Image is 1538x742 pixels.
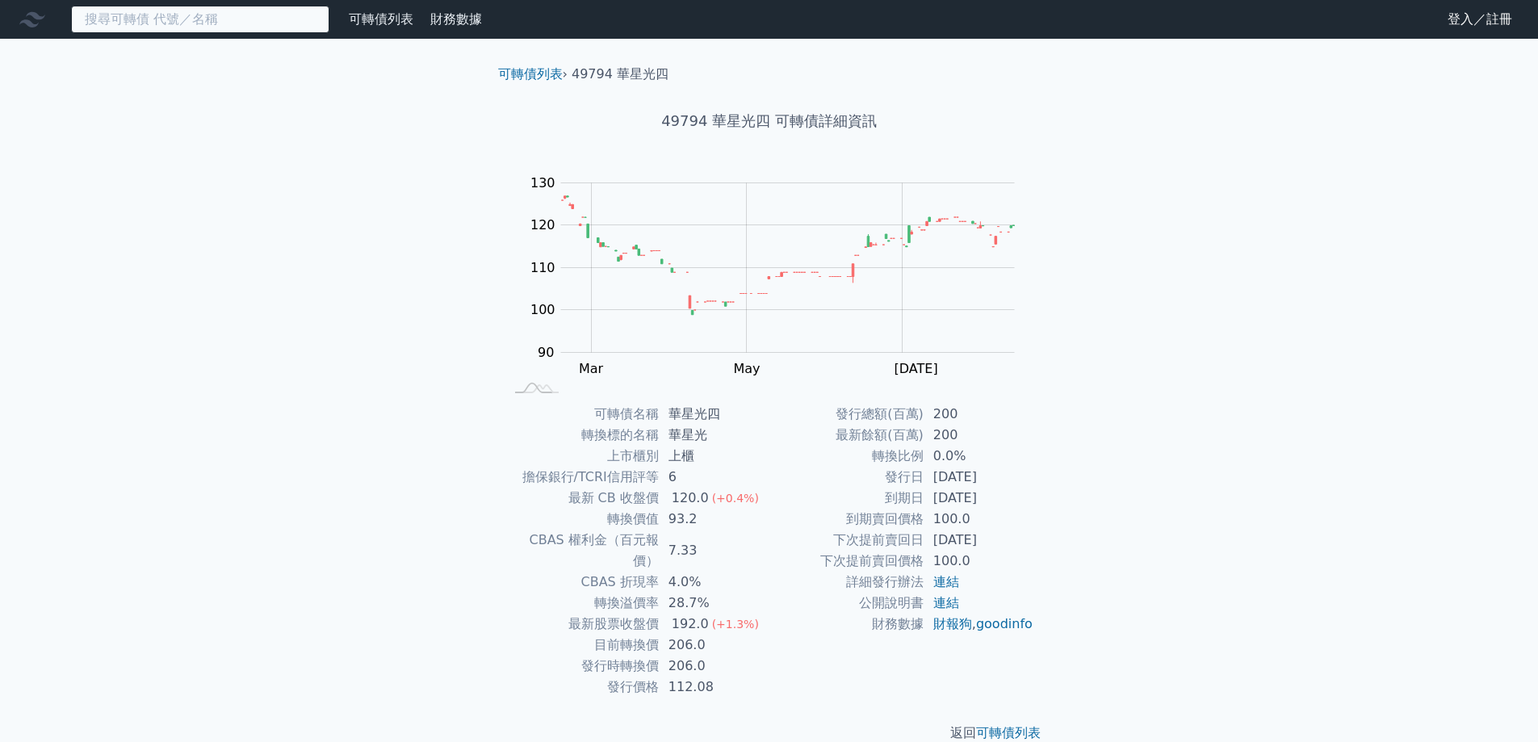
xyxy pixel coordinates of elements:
[522,175,1039,409] g: Chart
[769,551,924,572] td: 下次提前賣回價格
[530,302,555,317] tspan: 100
[769,404,924,425] td: 發行總額(百萬)
[505,467,659,488] td: 擔保銀行/TCRI信用評等
[659,446,769,467] td: 上櫃
[733,361,760,376] tspan: May
[924,425,1034,446] td: 200
[530,217,555,233] tspan: 120
[538,345,554,360] tspan: 90
[769,614,924,635] td: 財務數據
[668,488,712,509] div: 120.0
[976,616,1033,631] a: goodinfo
[712,618,759,631] span: (+1.3%)
[505,425,659,446] td: 轉換標的名稱
[505,509,659,530] td: 轉換價值
[769,425,924,446] td: 最新餘額(百萬)
[430,11,482,27] a: 財務數據
[505,593,659,614] td: 轉換溢價率
[924,509,1034,530] td: 100.0
[659,656,769,677] td: 206.0
[924,404,1034,425] td: 200
[579,361,604,376] tspan: Mar
[924,614,1034,635] td: ,
[769,593,924,614] td: 公開說明書
[505,656,659,677] td: 發行時轉換價
[659,572,769,593] td: 4.0%
[924,488,1034,509] td: [DATE]
[498,66,563,82] a: 可轉債列表
[498,65,568,84] li: ›
[659,593,769,614] td: 28.7%
[895,361,938,376] tspan: [DATE]
[659,404,769,425] td: 華星光四
[712,492,759,505] span: (+0.4%)
[668,614,712,635] div: 192.0
[769,509,924,530] td: 到期賣回價格
[659,635,769,656] td: 206.0
[924,530,1034,551] td: [DATE]
[769,572,924,593] td: 詳細發行辦法
[505,614,659,635] td: 最新股票收盤價
[659,425,769,446] td: 華星光
[659,530,769,572] td: 7.33
[659,509,769,530] td: 93.2
[505,635,659,656] td: 目前轉換價
[349,11,413,27] a: 可轉債列表
[1435,6,1525,32] a: 登入／註冊
[659,467,769,488] td: 6
[572,65,668,84] li: 49794 華星光四
[530,260,555,275] tspan: 110
[924,467,1034,488] td: [DATE]
[769,467,924,488] td: 發行日
[976,725,1041,740] a: 可轉債列表
[769,488,924,509] td: 到期日
[924,551,1034,572] td: 100.0
[505,572,659,593] td: CBAS 折現率
[485,110,1054,132] h1: 49794 華星光四 可轉債詳細資訊
[933,574,959,589] a: 連結
[924,446,1034,467] td: 0.0%
[505,530,659,572] td: CBAS 權利金（百元報價）
[933,616,972,631] a: 財報狗
[530,175,555,191] tspan: 130
[505,404,659,425] td: 可轉債名稱
[933,595,959,610] a: 連結
[505,488,659,509] td: 最新 CB 收盤價
[769,530,924,551] td: 下次提前賣回日
[505,446,659,467] td: 上市櫃別
[769,446,924,467] td: 轉換比例
[71,6,329,33] input: 搜尋可轉債 代號／名稱
[659,677,769,698] td: 112.08
[505,677,659,698] td: 發行價格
